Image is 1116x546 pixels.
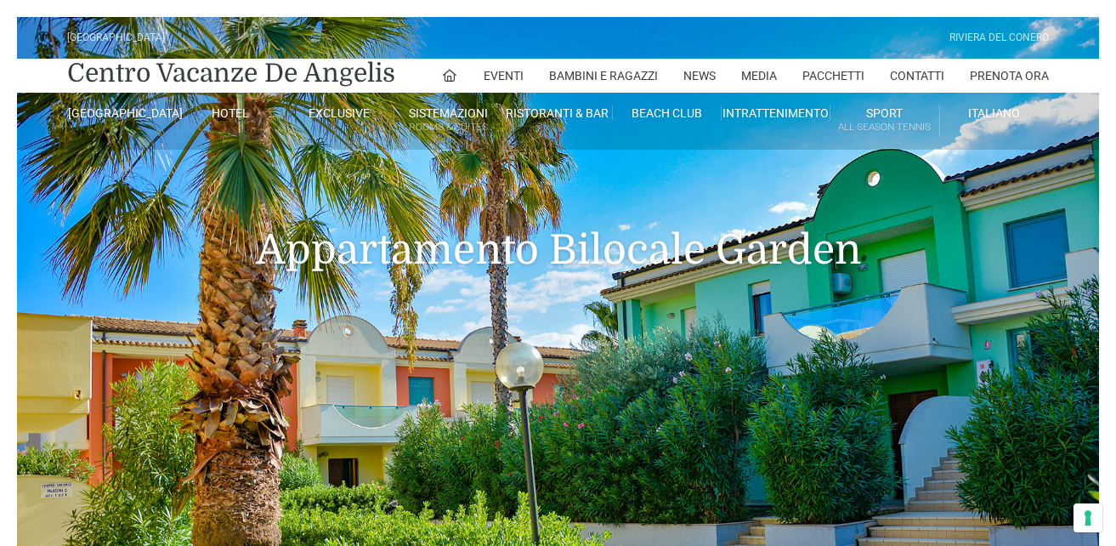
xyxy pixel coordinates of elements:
a: SportAll Season Tennis [830,105,939,137]
a: Bambini e Ragazzi [549,59,658,93]
h1: Appartamento Bilocale Garden [67,150,1049,299]
a: SistemazioniRooms & Suites [394,105,503,137]
small: Rooms & Suites [394,119,502,135]
a: Centro Vacanze De Angelis [67,56,395,90]
a: Contatti [890,59,944,93]
small: All Season Tennis [830,119,938,135]
a: News [683,59,716,93]
a: Ristoranti & Bar [503,105,612,121]
a: Intrattenimento [722,105,830,121]
a: Hotel [176,105,285,121]
div: [GEOGRAPHIC_DATA] [67,30,165,46]
a: Pacchetti [802,59,864,93]
a: [GEOGRAPHIC_DATA] [67,105,176,121]
a: Italiano [940,105,1049,121]
a: Media [741,59,777,93]
button: Le tue preferenze relative al consenso per le tecnologie di tracciamento [1074,503,1102,532]
span: Italiano [968,106,1020,120]
a: Beach Club [613,105,722,121]
a: Eventi [484,59,524,93]
div: Riviera Del Conero [949,30,1049,46]
a: Prenota Ora [970,59,1049,93]
a: Exclusive [286,105,394,121]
